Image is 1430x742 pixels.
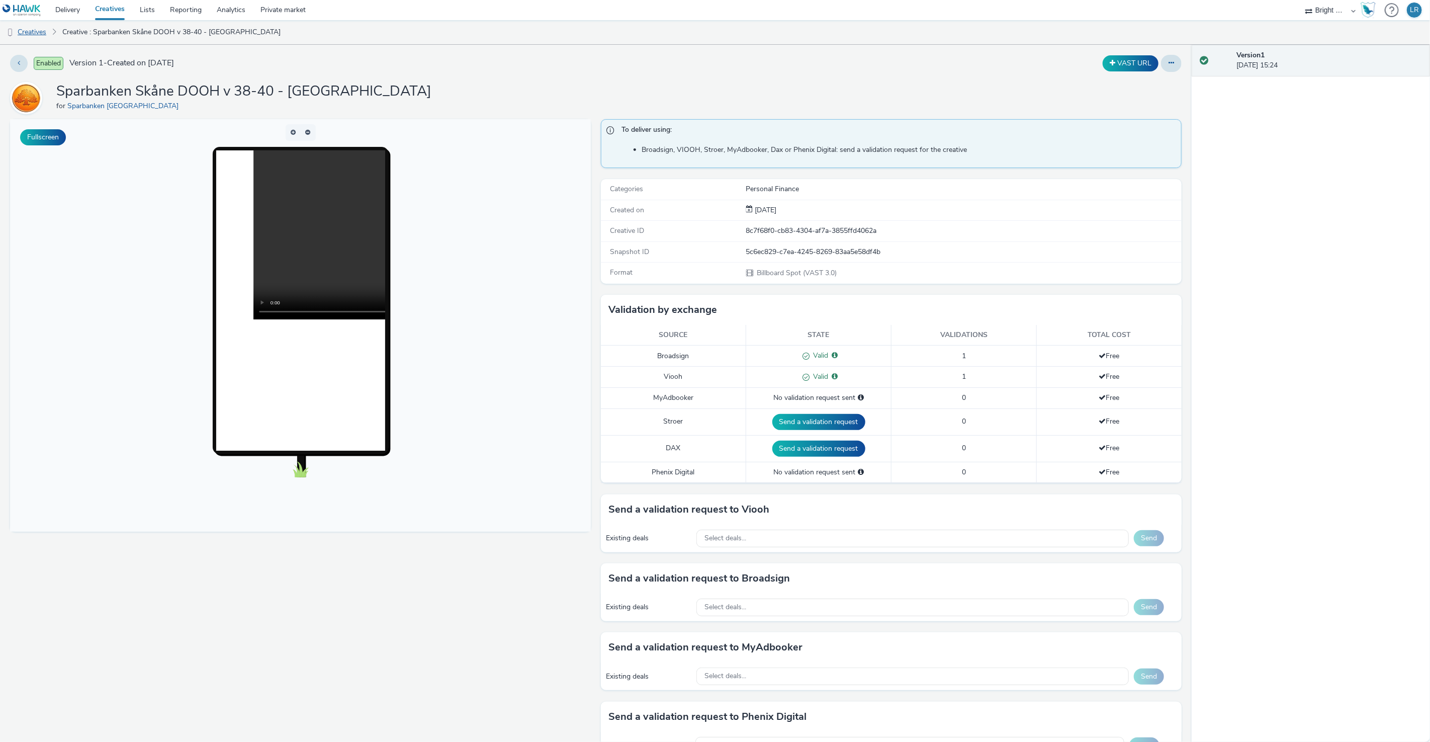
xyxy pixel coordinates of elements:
button: Send [1134,599,1164,615]
h1: Sparbanken Skåne DOOH v 38-40 - [GEOGRAPHIC_DATA] [56,82,431,101]
td: Broadsign [601,346,746,367]
th: Source [601,325,746,346]
span: 0 [962,417,966,426]
h3: Send a validation request to Broadsign [608,571,790,586]
span: Select deals... [704,603,746,612]
span: [DATE] [753,205,777,215]
button: Send a validation request [772,414,865,430]
span: Categories [610,184,643,194]
span: Valid [810,372,829,381]
span: Snapshot ID [610,247,649,257]
div: Duplicate the creative as a VAST URL [1100,55,1161,71]
span: Created on [610,205,644,215]
button: VAST URL [1103,55,1158,71]
span: To deliver using: [621,125,1171,138]
img: Sparbanken Skåne [12,84,41,113]
button: Fullscreen [20,129,66,145]
td: Stroer [601,408,746,435]
h3: Send a validation request to Viooh [608,502,769,517]
div: Creation 09 September 2025, 15:24 [753,205,777,215]
span: 0 [962,393,966,402]
span: Free [1099,372,1119,381]
span: Select deals... [704,534,746,543]
td: Phenix Digital [601,462,746,482]
span: Free [1099,417,1119,426]
a: Sparbanken [GEOGRAPHIC_DATA] [67,101,183,111]
button: Send a validation request [772,441,865,457]
span: 0 [962,467,966,477]
li: Broadsign, VIOOH, Stroer, MyAdbooker, Dax or Phenix Digital: send a validation request for the cr... [642,145,1176,155]
a: Hawk Academy [1361,2,1380,18]
div: [DATE] 15:24 [1237,50,1422,71]
h3: Send a validation request to MyAdbooker [608,640,802,655]
span: Billboard Spot (VAST 3.0) [756,268,837,278]
a: Sparbanken Skåne [10,93,46,103]
span: Enabled [34,57,63,70]
span: Free [1099,393,1119,402]
span: 0 [962,443,966,453]
td: DAX [601,435,746,462]
span: Free [1099,351,1119,361]
span: Valid [810,351,829,360]
span: Version 1 - Created on [DATE] [69,57,174,69]
th: State [746,325,891,346]
img: dooh [5,28,15,38]
div: Existing deals [606,533,691,543]
div: Please select a deal below and click on Send to send a validation request to Phenix Digital. [858,467,864,477]
div: LR [1410,3,1419,18]
th: Total cost [1036,325,1182,346]
span: Format [610,268,633,277]
div: Existing deals [606,672,691,682]
div: Existing deals [606,602,691,612]
div: No validation request sent [751,467,886,477]
button: Send [1134,530,1164,546]
button: Send [1134,669,1164,685]
span: for [56,101,67,111]
span: Select deals... [704,672,746,681]
span: 1 [962,351,966,361]
div: 5c6ec829-c7ea-4245-8269-83aa5e58df4b [746,247,1181,257]
div: No validation request sent [751,393,886,403]
div: Personal Finance [746,184,1181,194]
div: Please select a deal below and click on Send to send a validation request to MyAdbooker. [858,393,864,403]
span: Free [1099,467,1119,477]
img: undefined Logo [3,4,41,17]
div: 8c7f68f0-cb83-4304-af7a-3855ffd4062a [746,226,1181,236]
span: 1 [962,372,966,381]
span: Creative ID [610,226,644,235]
td: MyAdbooker [601,388,746,408]
th: Validations [891,325,1037,346]
h3: Validation by exchange [608,302,717,317]
a: Creative : Sparbanken Skåne DOOH v 38-40 - [GEOGRAPHIC_DATA] [57,20,286,44]
td: Viooh [601,367,746,388]
strong: Version 1 [1237,50,1265,60]
img: Hawk Academy [1361,2,1376,18]
span: Free [1099,443,1119,453]
h3: Send a validation request to Phenix Digital [608,709,807,724]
